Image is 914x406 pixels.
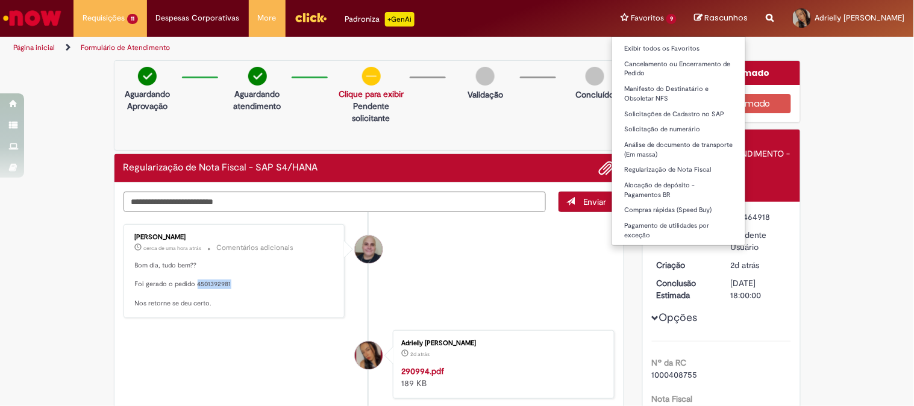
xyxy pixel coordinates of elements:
[576,89,615,101] p: Concluído
[229,88,286,112] p: Aguardando atendimento
[401,366,444,376] a: 290994.pdf
[81,43,170,52] a: Formulário de Atendimento
[612,139,745,161] a: Análise de documento de transporte (Em massa)
[339,89,404,99] a: Clique para exibir
[612,179,745,201] a: Alocação de depósito - Pagamentos BR
[652,357,687,368] b: Nº da RC
[401,365,602,389] div: 189 KB
[586,67,604,86] img: img-circle-grey.png
[612,58,745,80] a: Cancelamento ou Encerramento de Pedido
[258,12,277,24] span: More
[599,160,615,176] button: Adicionar anexos
[9,37,600,59] ul: Trilhas de página
[1,6,63,30] img: ServiceNow
[731,259,787,271] div: 30/08/2025 11:41:31
[345,12,415,27] div: Padroniza
[135,261,336,308] p: Bom dia, tudo bem?? Foi gerado o pedido 4501392981 Nos retorne se deu certo.
[648,277,722,301] dt: Conclusão Estimada
[385,12,415,27] p: +GenAi
[652,393,693,404] b: Nota Fiscal
[612,204,745,217] a: Compras rápidas (Speed Buy)
[362,67,381,86] img: circle-minus.png
[144,245,202,252] time: 01/09/2025 08:05:46
[410,351,430,358] time: 30/08/2025 11:40:43
[248,67,267,86] img: check-circle-green.png
[695,13,748,24] a: Rascunhos
[731,260,760,270] time: 30/08/2025 11:41:31
[815,13,905,23] span: Adrielly [PERSON_NAME]
[119,88,176,112] p: Aguardando Aprovação
[124,163,318,173] h2: Regularização de Nota Fiscal - SAP S4/HANA Histórico de tíquete
[612,36,746,246] ul: Favoritos
[612,83,745,105] a: Manifesto do Destinatário e Obsoletar NFS
[156,12,240,24] span: Despesas Corporativas
[144,245,202,252] span: cerca de uma hora atrás
[339,100,404,124] p: Pendente solicitante
[731,277,787,301] div: [DATE] 18:00:00
[559,192,615,212] button: Enviar
[731,229,787,253] div: Pendente Usuário
[612,163,745,176] a: Regularização de Nota Fiscal
[468,89,503,101] p: Validação
[124,192,546,212] textarea: Digite sua mensagem aqui...
[612,219,745,242] a: Pagamento de utilidades por exceção
[705,12,748,23] span: Rascunhos
[13,43,55,52] a: Página inicial
[476,67,495,86] img: img-circle-grey.png
[83,12,125,24] span: Requisições
[401,340,602,347] div: Adrielly [PERSON_NAME]
[135,234,336,241] div: [PERSON_NAME]
[355,236,383,263] div: Leonardo Manoel De Souza
[612,42,745,55] a: Exibir todos os Favoritos
[295,8,327,27] img: click_logo_yellow_360x200.png
[410,351,430,358] span: 2d atrás
[731,260,760,270] span: 2d atrás
[648,259,722,271] dt: Criação
[127,14,138,24] span: 11
[217,243,294,253] small: Comentários adicionais
[138,67,157,86] img: check-circle-green.png
[666,14,677,24] span: 9
[583,196,607,207] span: Enviar
[631,12,664,24] span: Favoritos
[612,123,745,136] a: Solicitação de numerário
[355,342,383,369] div: Adrielly Eduarda Goncalves Matildes
[652,369,698,380] span: 1000408755
[731,211,787,223] div: R13464918
[612,108,745,121] a: Solicitações de Cadastro no SAP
